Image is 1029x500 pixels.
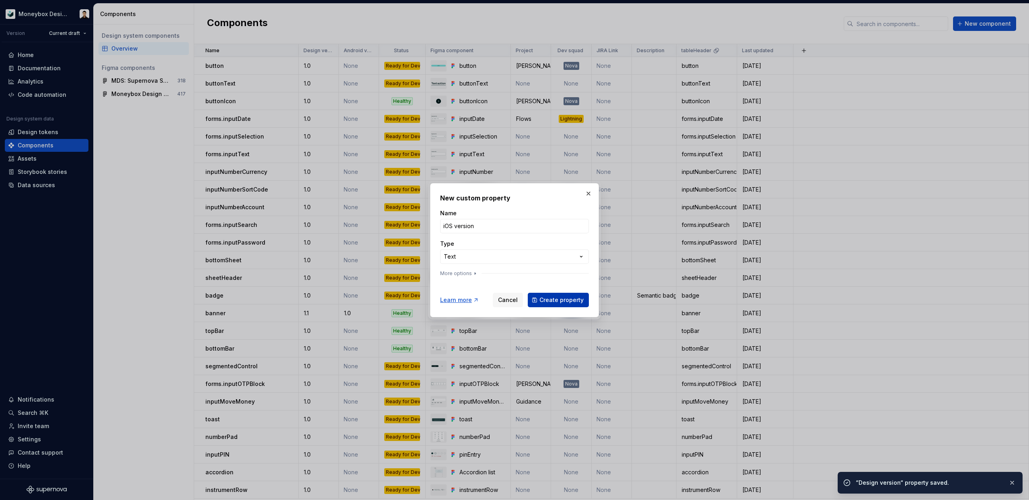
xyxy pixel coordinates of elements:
[440,193,589,203] h2: New custom property
[493,293,523,307] button: Cancel
[498,296,518,304] span: Cancel
[440,270,478,277] button: More options
[856,479,1002,487] div: “Design version“ property saved.
[440,240,454,248] label: Type
[440,296,479,304] a: Learn more
[539,296,584,304] span: Create property
[440,209,457,217] label: Name
[528,293,589,307] button: Create property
